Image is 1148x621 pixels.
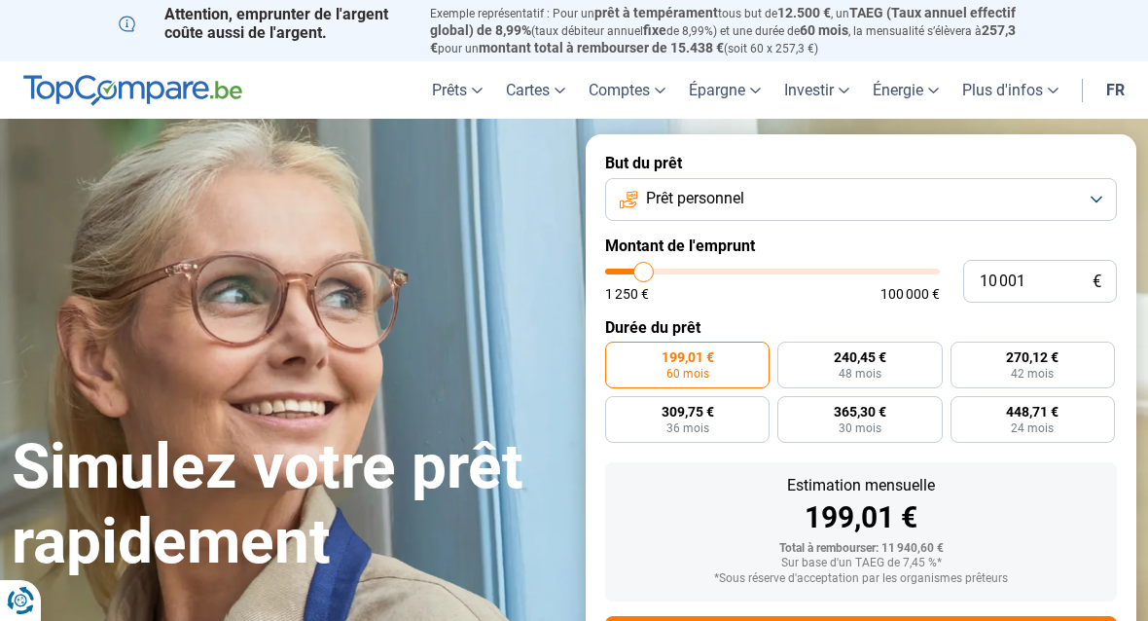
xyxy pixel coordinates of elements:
[420,61,494,119] a: Prêts
[834,350,886,364] span: 240,45 €
[119,5,407,42] p: Attention, emprunter de l'argent coûte aussi de l'argent.
[594,5,718,20] span: prêt à tempérament
[577,61,677,119] a: Comptes
[494,61,577,119] a: Cartes
[12,430,562,580] h1: Simulez votre prêt rapidement
[662,350,714,364] span: 199,01 €
[430,5,1016,38] span: TAEG (Taux annuel effectif global) de 8,99%
[621,572,1101,586] div: *Sous réserve d'acceptation par les organismes prêteurs
[1006,350,1058,364] span: 270,12 €
[662,405,714,419] span: 309,75 €
[643,22,666,38] span: fixe
[605,318,1117,337] label: Durée du prêt
[666,368,709,380] span: 60 mois
[1011,422,1054,434] span: 24 mois
[880,287,940,301] span: 100 000 €
[666,422,709,434] span: 36 mois
[1093,274,1101,290] span: €
[1094,61,1136,119] a: fr
[621,542,1101,556] div: Total à rembourser: 11 940,60 €
[777,5,831,20] span: 12.500 €
[800,22,848,38] span: 60 mois
[677,61,772,119] a: Épargne
[23,75,242,106] img: TopCompare
[605,237,1117,255] label: Montant de l'emprunt
[479,40,724,55] span: montant total à rembourser de 15.438 €
[1011,368,1054,380] span: 42 mois
[839,368,881,380] span: 48 mois
[621,478,1101,493] div: Estimation mensuelle
[605,154,1117,172] label: But du prêt
[621,557,1101,570] div: Sur base d'un TAEG de 7,45 %*
[834,405,886,419] span: 365,30 €
[1006,405,1058,419] span: 448,71 €
[772,61,861,119] a: Investir
[605,287,649,301] span: 1 250 €
[430,22,1016,55] span: 257,3 €
[861,61,951,119] a: Énergie
[605,178,1117,221] button: Prêt personnel
[951,61,1070,119] a: Plus d'infos
[646,188,744,209] span: Prêt personnel
[621,503,1101,532] div: 199,01 €
[430,5,1029,56] p: Exemple représentatif : Pour un tous but de , un (taux débiteur annuel de 8,99%) et une durée de ...
[839,422,881,434] span: 30 mois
